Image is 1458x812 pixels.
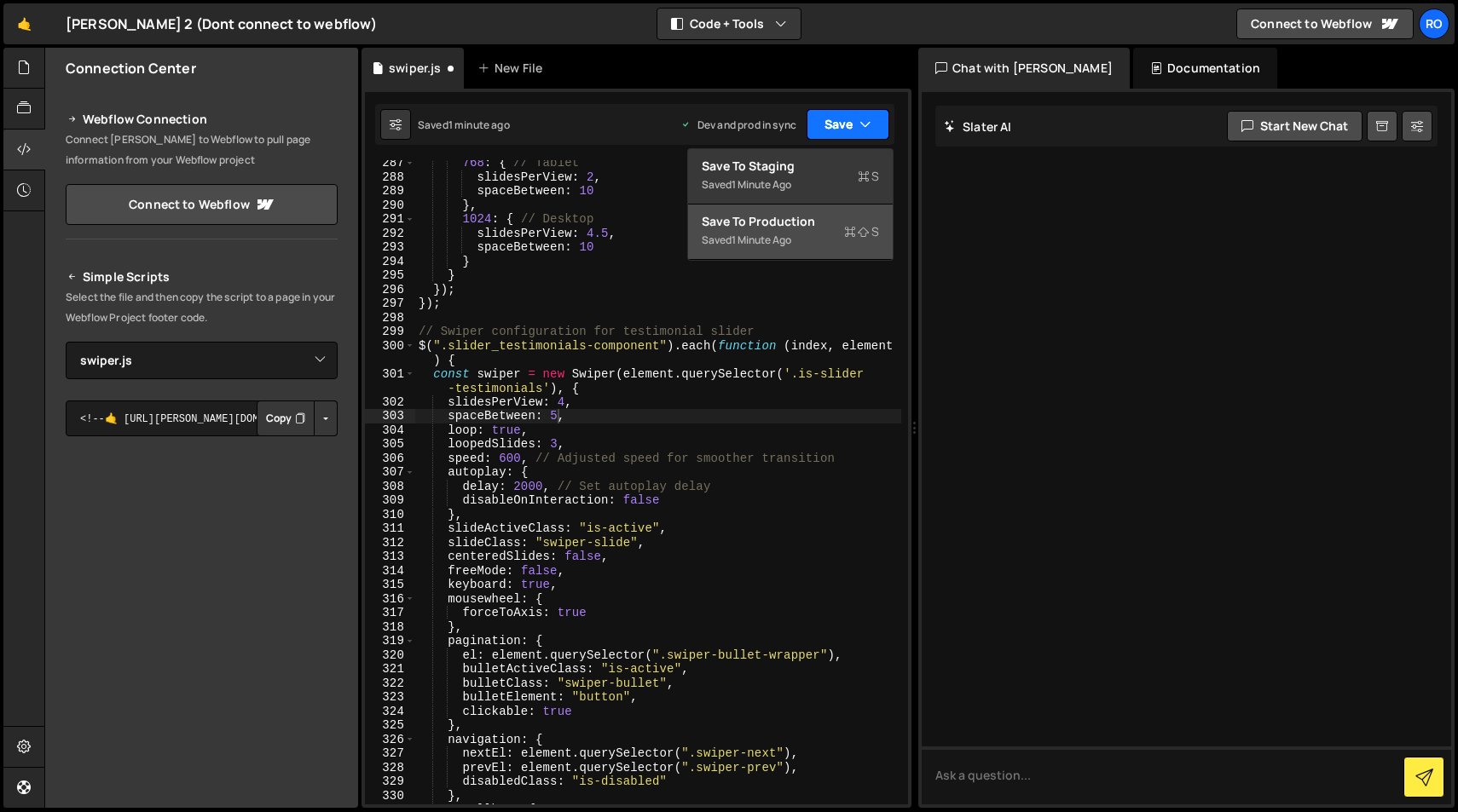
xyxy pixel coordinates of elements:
p: Connect [PERSON_NAME] to Webflow to pull page information from your Webflow project [66,130,338,170]
button: Code + Tools [657,9,801,39]
a: Connect to Webflow [1236,9,1414,39]
div: 293 [365,240,415,255]
div: 310 [365,508,415,522]
div: 305 [365,437,415,452]
div: 1 minute ago [448,118,510,132]
div: 313 [365,550,415,564]
div: Saved [702,230,879,251]
iframe: YouTube video player [66,464,339,618]
div: 329 [365,775,415,789]
div: 318 [365,620,415,635]
div: 320 [365,648,415,663]
div: 291 [365,212,415,227]
div: 307 [365,465,415,480]
div: 299 [365,325,415,339]
div: 328 [365,761,415,775]
div: Button group with nested dropdown [257,400,338,436]
h2: Simple Scripts [66,267,338,287]
div: 322 [365,677,415,691]
div: Saved [702,175,879,195]
div: 330 [365,789,415,803]
div: 308 [365,480,415,494]
div: 324 [365,705,415,719]
div: 312 [365,536,415,550]
div: 301 [365,367,415,395]
div: [PERSON_NAME] 2 (Dont connect to webflow) [66,14,378,34]
div: Code + Tools [687,148,894,261]
iframe: YouTube video player [66,629,339,782]
div: 303 [365,409,415,423]
button: Save to ProductionS Saved1 minute ago [688,204,893,260]
h2: Connection Center [66,59,196,78]
button: Copy [257,400,315,436]
button: Start new chat [1227,111,1363,141]
div: 294 [365,255,415,269]
div: 290 [365,199,415,213]
div: 292 [365,227,415,241]
div: Documentation [1133,48,1277,89]
textarea: <!--🤙 [URL][PERSON_NAME][DOMAIN_NAME]> <script>document.addEventListener("DOMContentLoaded", func... [66,400,338,436]
div: 317 [365,606,415,620]
div: 304 [365,423,415,438]
div: Save to Production [702,213,879,230]
div: 327 [365,746,415,761]
div: 288 [365,170,415,185]
div: 311 [365,521,415,536]
span: S [844,223,879,240]
div: 1 minute ago [732,177,791,192]
a: Connect to Webflow [66,184,338,225]
a: 🤙 [3,3,45,44]
div: Dev and prod in sync [680,118,796,132]
div: Save to Staging [702,158,879,175]
div: 314 [365,564,415,579]
div: 1 minute ago [732,233,791,247]
div: swiper.js [389,60,441,77]
button: Save [807,109,889,140]
div: Saved [418,118,510,132]
p: Select the file and then copy the script to a page in your Webflow Project footer code. [66,287,338,328]
div: 298 [365,311,415,325]
div: 325 [365,718,415,733]
div: 296 [365,283,415,297]
div: 309 [365,493,415,508]
h2: Webflow Connection [66,109,338,130]
div: 302 [365,395,415,410]
div: 297 [365,297,415,311]
div: 323 [365,690,415,705]
div: 315 [365,578,415,592]
div: 306 [365,452,415,466]
div: 316 [365,592,415,607]
div: 289 [365,184,415,199]
div: 321 [365,662,415,677]
div: Chat with [PERSON_NAME] [918,48,1130,89]
div: 300 [365,339,415,367]
div: 287 [365,156,415,170]
div: 326 [365,733,415,747]
button: Save to StagingS Saved1 minute ago [688,149,893,204]
div: New File [477,60,549,77]
h2: Slater AI [944,118,1012,135]
span: S [858,168,879,185]
a: Ro [1419,9,1449,39]
div: 319 [365,634,415,648]
div: 295 [365,268,415,283]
